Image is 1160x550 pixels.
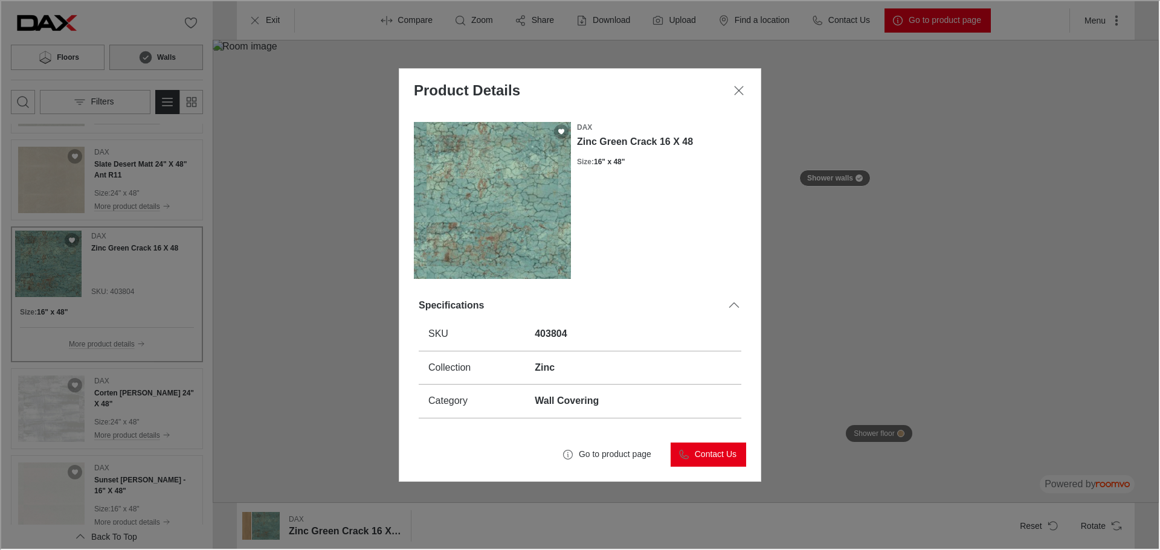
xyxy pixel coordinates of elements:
[533,360,730,373] h6: Zinc
[578,447,650,459] p: Go to product page
[427,360,514,373] p: Collection
[576,134,745,147] h6: Zinc Green Crack 16 X 48
[427,326,514,339] p: SKU
[413,292,745,316] div: Specifications
[553,123,567,138] button: Add Zinc Green Crack 16 X 48 to favorites
[533,326,730,339] h6: 403804
[576,155,593,166] h6: Size :
[576,121,745,132] h6: DAX
[413,121,570,278] img: Zinc Green Crack 16 X 48. Link opens in a new window.
[669,441,745,465] button: Contact Us
[427,393,514,406] p: Category
[417,298,726,311] div: Specifications
[726,77,750,101] button: Close dialog
[593,155,623,166] h6: 16" x 48"
[553,441,660,465] button: Go to product page
[694,447,735,459] p: Contact Us
[533,393,730,406] h6: Wall Covering
[413,81,519,98] label: Product Details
